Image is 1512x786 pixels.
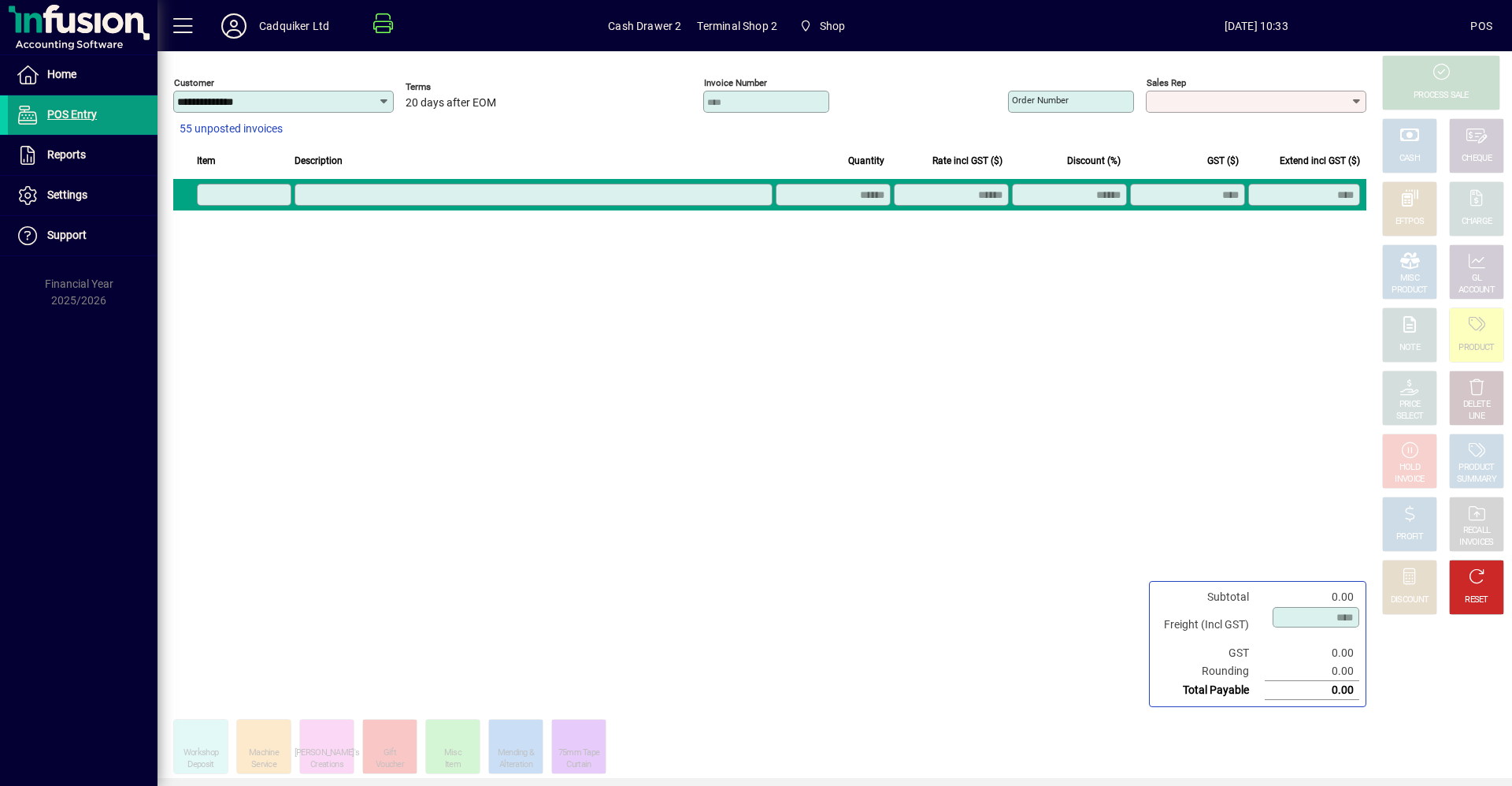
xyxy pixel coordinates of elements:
[295,747,360,759] div: [PERSON_NAME]'s
[1012,95,1069,106] mat-label: Order number
[1265,588,1359,606] td: 0.00
[249,747,279,759] div: Machine
[1156,588,1265,606] td: Subtotal
[1459,537,1493,549] div: INVOICES
[310,759,343,771] div: Creations
[1463,399,1490,411] div: DELETE
[1156,681,1265,700] td: Total Payable
[1472,273,1482,285] div: GL
[558,747,600,759] div: 75mm Tape
[1414,90,1469,102] div: PROCESS SALE
[848,152,884,169] span: Quantity
[1042,13,1470,39] span: [DATE] 10:33
[1265,662,1359,681] td: 0.00
[697,13,777,39] span: Terminal Shop 2
[47,68,76,80] span: Home
[1392,285,1427,296] div: PRODUCT
[180,121,283,137] span: 55 unposted invoices
[1265,681,1359,700] td: 0.00
[820,13,846,39] span: Shop
[1399,342,1420,354] div: NOTE
[1265,644,1359,662] td: 0.00
[1391,594,1429,606] div: DISCOUNT
[183,747,218,759] div: Workshop
[1156,606,1265,644] td: Freight (Incl GST)
[1399,399,1421,411] div: PRICE
[47,108,97,121] span: POS Entry
[499,759,532,771] div: Alteration
[197,152,216,169] span: Item
[187,759,213,771] div: Deposit
[251,759,276,771] div: Service
[8,216,157,255] a: Support
[1462,153,1492,165] div: CHEQUE
[1207,152,1239,169] span: GST ($)
[1395,216,1425,228] div: EFTPOS
[1463,525,1491,537] div: RECALL
[608,13,681,39] span: Cash Drawer 2
[1395,474,1424,486] div: INVOICE
[932,152,1002,169] span: Rate incl GST ($)
[259,13,329,39] div: Cadquiker Ltd
[1156,662,1265,681] td: Rounding
[1470,13,1492,39] div: POS
[1465,594,1488,606] div: RESET
[1469,411,1484,423] div: LINE
[47,229,87,241] span: Support
[1396,411,1424,423] div: SELECT
[1400,273,1419,285] div: MISC
[384,747,396,759] div: Gift
[1067,152,1121,169] span: Discount (%)
[295,152,343,169] span: Description
[174,77,214,88] mat-label: Customer
[47,148,86,161] span: Reports
[704,77,767,88] mat-label: Invoice number
[1147,77,1186,88] mat-label: Sales rep
[406,97,496,110] span: 20 days after EOM
[498,747,535,759] div: Mending &
[1458,462,1494,474] div: PRODUCT
[8,55,157,95] a: Home
[1156,644,1265,662] td: GST
[1399,462,1420,474] div: HOLD
[8,176,157,215] a: Settings
[444,747,461,759] div: Misc
[1399,153,1420,165] div: CASH
[1462,216,1492,228] div: CHARGE
[8,136,157,175] a: Reports
[1457,474,1496,486] div: SUMMARY
[173,115,289,143] button: 55 unposted invoices
[209,12,259,40] button: Profile
[1458,285,1495,296] div: ACCOUNT
[376,759,404,771] div: Voucher
[406,82,500,92] span: Terms
[793,12,851,40] span: Shop
[1396,531,1423,543] div: PROFIT
[566,759,591,771] div: Curtain
[47,188,87,201] span: Settings
[1280,152,1360,169] span: Extend incl GST ($)
[1458,342,1494,354] div: PRODUCT
[445,759,461,771] div: Item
